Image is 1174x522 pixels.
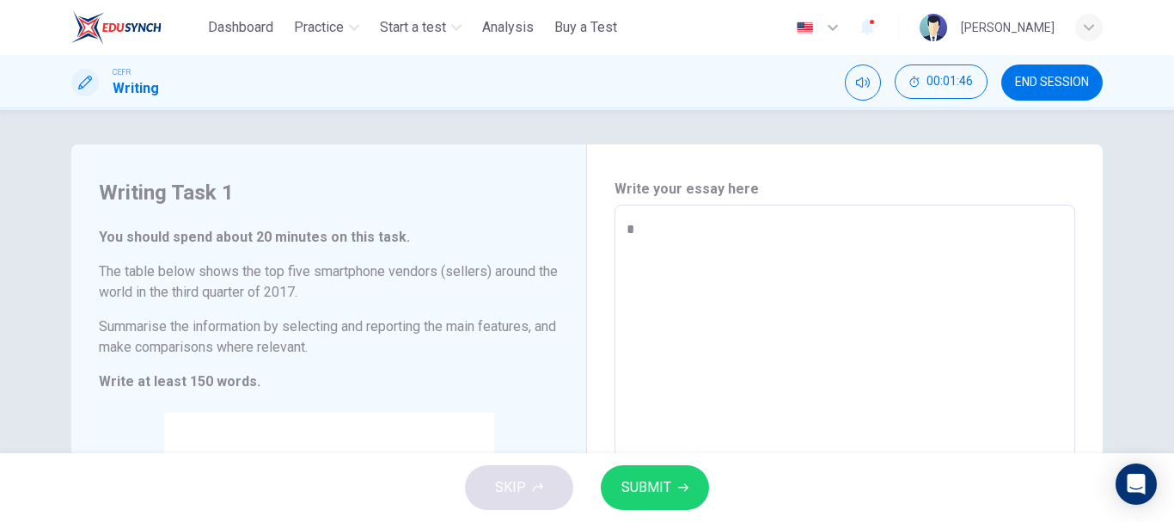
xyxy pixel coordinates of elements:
[373,12,468,43] button: Start a test
[845,64,881,101] div: Mute
[1015,76,1089,89] span: END SESSION
[961,17,1055,38] div: [PERSON_NAME]
[1001,64,1103,101] button: END SESSION
[99,373,260,390] strong: Write at least 150 words.
[294,17,344,38] span: Practice
[71,10,201,45] a: ELTC logo
[615,179,1075,200] h6: Write your essay here
[926,75,973,89] span: 00:01:46
[895,64,988,101] div: Hide
[1116,464,1157,505] div: Open Intercom Messenger
[201,12,280,43] button: Dashboard
[547,12,624,43] button: Buy a Test
[99,316,559,358] h6: Summarise the information by selecting and reporting the main features, and make comparisons wher...
[794,21,816,34] img: en
[99,227,559,248] h6: You should spend about 20 minutes on this task.
[113,78,159,99] h1: Writing
[621,476,671,500] span: SUBMIT
[482,17,534,38] span: Analysis
[99,261,559,303] h6: The table below shows the top five smartphone vendors (sellers) around the world in the third qua...
[601,465,709,510] button: SUBMIT
[920,14,947,41] img: Profile picture
[554,17,617,38] span: Buy a Test
[475,12,541,43] button: Analysis
[380,17,446,38] span: Start a test
[71,10,162,45] img: ELTC logo
[208,17,273,38] span: Dashboard
[99,179,559,206] h4: Writing Task 1
[113,66,131,78] span: CEFR
[895,64,988,99] button: 00:01:46
[287,12,366,43] button: Practice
